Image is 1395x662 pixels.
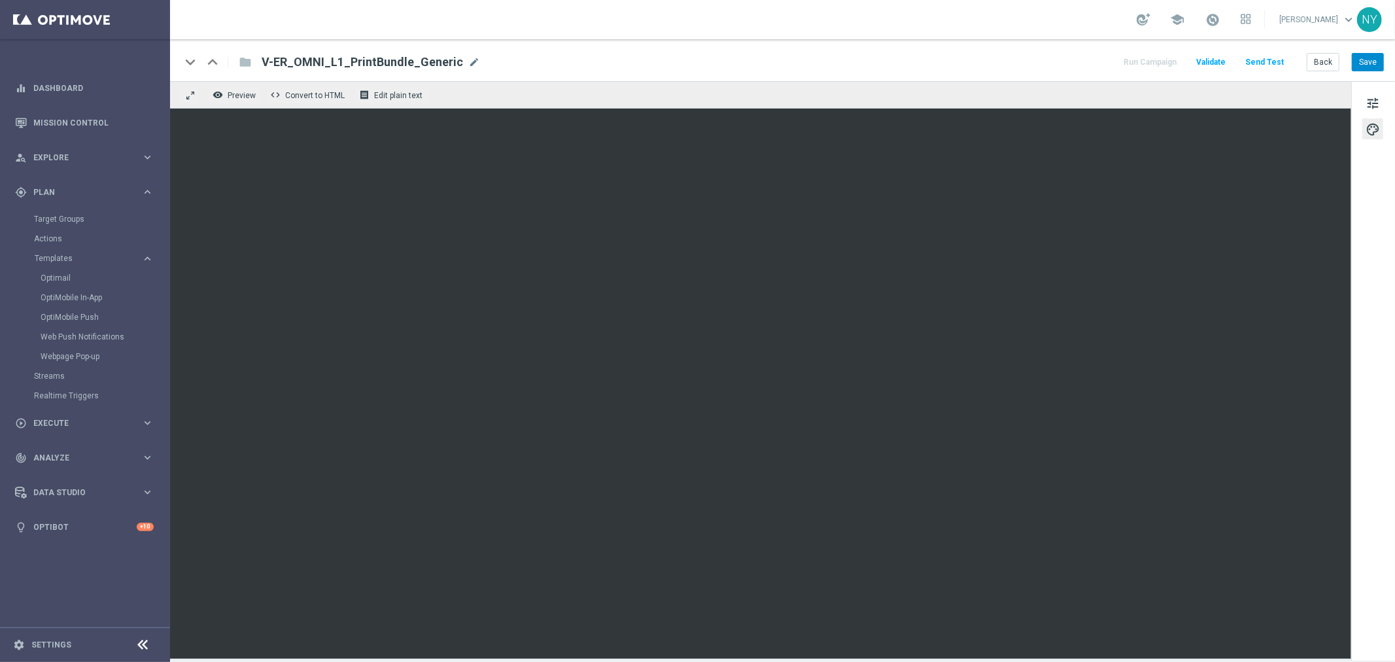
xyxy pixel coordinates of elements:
div: Streams [34,366,169,386]
button: play_circle_outline Execute keyboard_arrow_right [14,418,154,428]
button: receipt Edit plain text [356,86,428,103]
div: OptiMobile In-App [41,288,169,307]
span: Analyze [33,454,141,462]
span: Plan [33,188,141,196]
div: Web Push Notifications [41,327,169,347]
i: person_search [15,152,27,164]
i: keyboard_arrow_right [141,186,154,198]
div: Target Groups [34,209,169,229]
a: Target Groups [34,214,136,224]
span: V-ER_OMNI_L1_PrintBundle_Generic [262,54,463,70]
a: Streams [34,371,136,381]
i: track_changes [15,452,27,464]
button: track_changes Analyze keyboard_arrow_right [14,453,154,463]
div: Dashboard [15,71,154,105]
div: Realtime Triggers [34,386,169,406]
span: Templates [35,254,128,262]
div: Templates [34,249,169,366]
div: Mission Control [15,105,154,140]
i: play_circle_outline [15,417,27,429]
a: Dashboard [33,71,154,105]
button: Mission Control [14,118,154,128]
i: keyboard_arrow_right [141,151,154,164]
i: equalizer [15,82,27,94]
span: Execute [33,419,141,427]
span: Validate [1196,58,1226,67]
button: code Convert to HTML [267,86,351,103]
button: Back [1307,53,1339,71]
a: Realtime Triggers [34,391,136,401]
span: keyboard_arrow_down [1341,12,1356,27]
a: Web Push Notifications [41,332,136,342]
button: lightbulb Optibot +10 [14,522,154,532]
button: gps_fixed Plan keyboard_arrow_right [14,187,154,198]
div: Analyze [15,452,141,464]
span: tune [1366,95,1380,112]
a: Webpage Pop-up [41,351,136,362]
button: tune [1362,92,1383,113]
button: remove_red_eye Preview [209,86,262,103]
div: Templates [35,254,141,262]
a: Mission Control [33,105,154,140]
span: Preview [228,91,256,100]
div: NY [1357,7,1382,32]
span: Data Studio [33,489,141,496]
i: lightbulb [15,521,27,533]
span: Convert to HTML [285,91,345,100]
div: Explore [15,152,141,164]
div: Actions [34,229,169,249]
span: Edit plain text [374,91,422,100]
div: +10 [137,523,154,531]
span: code [270,90,281,100]
button: person_search Explore keyboard_arrow_right [14,152,154,163]
i: keyboard_arrow_right [141,451,154,464]
a: Optimail [41,273,136,283]
i: keyboard_arrow_right [141,417,154,429]
i: settings [13,639,25,651]
div: Optibot [15,510,154,544]
i: gps_fixed [15,186,27,198]
button: Send Test [1243,54,1286,71]
button: Data Studio keyboard_arrow_right [14,487,154,498]
button: Validate [1194,54,1228,71]
a: Optibot [33,510,137,544]
span: palette [1366,121,1380,138]
span: Explore [33,154,141,162]
a: OptiMobile Push [41,312,136,322]
a: Settings [31,641,71,649]
button: palette [1362,118,1383,139]
a: Actions [34,234,136,244]
div: Webpage Pop-up [41,347,169,366]
button: equalizer Dashboard [14,83,154,94]
i: remove_red_eye [213,90,223,100]
i: keyboard_arrow_right [141,486,154,498]
a: [PERSON_NAME]keyboard_arrow_down [1278,10,1357,29]
div: OptiMobile Push [41,307,169,327]
i: receipt [359,90,370,100]
div: Data Studio [15,487,141,498]
button: Save [1352,53,1384,71]
i: keyboard_arrow_right [141,253,154,265]
span: mode_edit [468,56,480,68]
div: Optimail [41,268,169,288]
button: Templates keyboard_arrow_right [34,253,154,264]
a: OptiMobile In-App [41,292,136,303]
div: Execute [15,417,141,429]
div: Plan [15,186,141,198]
span: school [1170,12,1184,27]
